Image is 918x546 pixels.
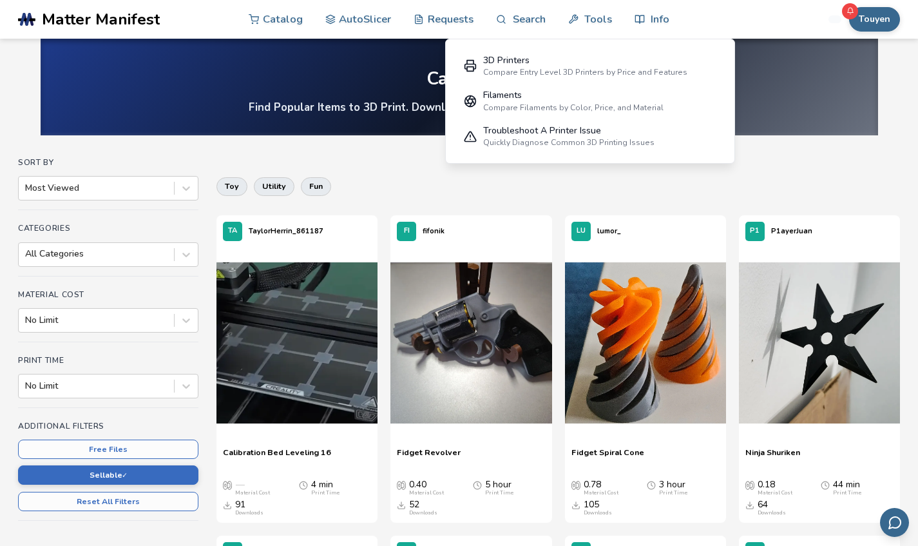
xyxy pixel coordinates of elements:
span: Downloads [571,500,580,510]
a: Fidget Spiral Cone [571,447,644,467]
div: Material Cost [235,490,270,496]
div: 3 hour [659,480,687,496]
a: 3D PrintersCompare Entry Level 3D Printers by Price and Features [455,48,725,84]
div: Filaments [483,90,664,101]
h4: Additional Filters [18,422,198,431]
div: 105 [584,500,612,516]
span: Average Print Time [821,480,830,490]
div: 44 min [833,480,861,496]
span: Average Cost [571,480,580,490]
span: FI [404,227,410,235]
button: Send feedback via email [880,508,909,537]
span: Matter Manifest [42,10,160,28]
span: LU [577,227,586,235]
div: Print Time [485,490,513,496]
span: Downloads [745,500,754,510]
div: Downloads [584,510,612,516]
span: Average Cost [223,480,232,490]
input: Most Viewed [25,183,28,193]
div: Print Time [311,490,339,496]
div: Material Cost [584,490,618,496]
span: Average Print Time [647,480,656,490]
span: P1 [750,227,760,235]
div: Troubleshoot A Printer Issue [483,126,655,136]
div: 0.40 [409,480,444,496]
div: Quickly Diagnose Common 3D Printing Issues [483,138,655,147]
span: TA [228,227,237,235]
p: fifonik [423,224,445,238]
div: Catalog [426,69,492,89]
h4: Categories [18,224,198,233]
span: — [235,480,244,490]
a: Fidget Revolver [397,447,461,467]
div: Downloads [758,510,786,516]
div: Material Cost [758,490,792,496]
span: Average Print Time [299,480,308,490]
div: Material Cost [409,490,444,496]
div: Compare Entry Level 3D Printers by Price and Features [483,68,687,77]
button: Reset All Filters [18,492,198,511]
div: Print Time [833,490,861,496]
input: No Limit [25,381,28,391]
span: Average Cost [397,480,406,490]
span: Average Cost [745,480,754,490]
button: Touyen [849,7,900,32]
input: All Categories [25,249,28,259]
input: No Limit [25,315,28,326]
h4: Material Cost [18,290,198,299]
div: Downloads [409,510,437,516]
button: fun [301,177,331,195]
div: Compare Filaments by Color, Price, and Material [483,103,664,112]
button: utility [254,177,294,195]
div: 4 min [311,480,339,496]
a: Calibration Bed Leveling 16 [223,447,331,467]
div: 64 [758,500,786,516]
div: 5 hour [485,480,513,496]
a: Troubleshoot A Printer IssueQuickly Diagnose Common 3D Printing Issues [455,119,725,154]
p: lumor_ [597,224,621,238]
h4: Print Time [18,356,198,365]
a: Ninja Shuriken [745,447,800,467]
div: 52 [409,500,437,516]
button: toy [216,177,247,195]
div: Downloads [235,510,263,516]
div: 0.78 [584,480,618,496]
span: Downloads [223,500,232,510]
div: 3D Printers [483,55,687,66]
p: P1ayerJuan [771,224,812,238]
div: Print Time [659,490,687,496]
div: 91 [235,500,263,516]
div: 0.18 [758,480,792,496]
a: FilamentsCompare Filaments by Color, Price, and Material [455,84,725,119]
h4: Find Popular Items to 3D Print. Download Ready to Print Files. [249,100,670,115]
span: Downloads [397,500,406,510]
p: TaylorHerrin_861187 [249,224,323,238]
h4: Sort By [18,158,198,167]
button: Sellable✓ [18,465,198,485]
span: Average Print Time [473,480,482,490]
button: Free Files [18,440,198,459]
